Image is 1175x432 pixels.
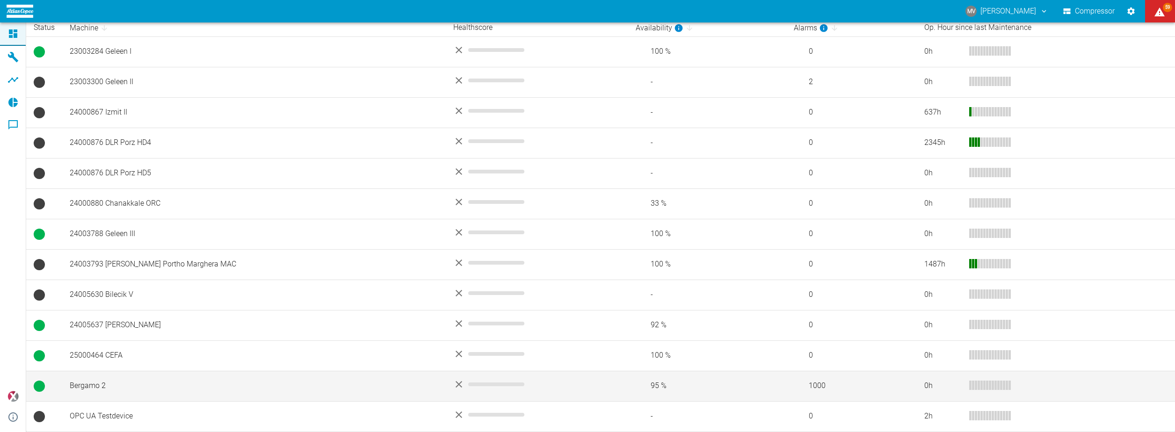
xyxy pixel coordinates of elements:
span: 0 [794,411,909,422]
div: 0 h [924,77,962,87]
td: 24003793 [PERSON_NAME] Portho Marghera MAC [62,249,446,280]
span: No Data [34,137,45,149]
span: No Data [34,411,45,422]
span: 0 [794,289,909,300]
th: Healthscore [446,19,628,36]
span: 33 % [636,198,779,209]
img: Xplore Logo [7,391,19,402]
span: 2 [794,77,909,87]
span: 0 [794,229,909,239]
td: 24000876 DLR Porz HD5 [62,158,446,188]
span: - [636,168,779,179]
span: 0 [794,320,909,331]
span: - [636,411,779,422]
span: 95 % [636,381,779,391]
td: 24005630 Bilecik V [62,280,446,310]
div: 0 h [924,320,962,331]
div: No data [453,166,620,177]
td: 24000876 DLR Porz HD4 [62,128,446,158]
div: No data [453,105,620,116]
div: 0 h [924,229,962,239]
span: 0 [794,350,909,361]
span: Running [34,229,45,240]
span: No Data [34,77,45,88]
span: 100 % [636,259,779,270]
td: 24000880 Chanakkale ORC [62,188,446,219]
span: 1000 [794,381,909,391]
span: - [636,107,779,118]
div: 637 h [924,107,962,118]
span: Machine [70,22,110,34]
span: No Data [34,259,45,270]
span: 0 [794,198,909,209]
span: Running [34,350,45,361]
span: 0 [794,137,909,148]
th: Status [26,19,62,36]
div: 0 h [924,381,962,391]
img: logo [7,5,33,17]
div: 0 h [924,168,962,179]
div: No data [453,136,620,147]
div: calculated for the last 7 days [636,22,683,34]
td: Bergamo 2 [62,371,446,401]
span: Running [34,46,45,58]
div: No data [453,379,620,390]
span: 0 [794,259,909,270]
div: No data [453,44,620,56]
span: 0 [794,107,909,118]
div: 2345 h [924,137,962,148]
span: 0 [794,46,909,57]
div: 0 h [924,198,962,209]
div: No data [453,348,620,360]
td: OPC UA Testdevice [62,401,446,432]
div: No data [453,227,620,238]
span: No Data [34,168,45,179]
span: 100 % [636,229,779,239]
span: No Data [34,289,45,301]
div: calculated for the last 7 days [794,22,828,34]
span: - [636,137,779,148]
span: No Data [34,198,45,209]
td: 24000867 Izmit II [62,97,446,128]
div: No data [453,288,620,299]
div: No data [453,196,620,208]
span: Running [34,381,45,392]
span: 100 % [636,46,779,57]
th: Op. Hour since last Maintenance [917,19,1175,36]
button: Settings [1123,3,1139,20]
button: mirkovollrath@gmail.com [964,3,1050,20]
td: 25000464 CEFA [62,340,446,371]
td: 23003284 Geleen I [62,36,446,67]
span: Running [34,320,45,331]
div: 0 h [924,46,962,57]
div: 0 h [924,289,962,300]
div: No data [453,257,620,268]
div: 1487 h [924,259,962,270]
span: 0 [794,168,909,179]
td: 24005637 [PERSON_NAME] [62,310,446,340]
td: 23003300 Geleen II [62,67,446,97]
span: - [636,77,779,87]
div: No data [453,409,620,420]
div: No data [453,75,620,86]
span: No Data [34,107,45,118]
span: - [636,289,779,300]
span: 59 [1163,3,1172,12]
div: No data [453,318,620,329]
div: 0 h [924,350,962,361]
td: 24003788 Geleen III [62,219,446,249]
div: MV [965,6,977,17]
div: 2 h [924,411,962,422]
span: 100 % [636,350,779,361]
span: 92 % [636,320,779,331]
button: Compressor [1061,3,1117,20]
